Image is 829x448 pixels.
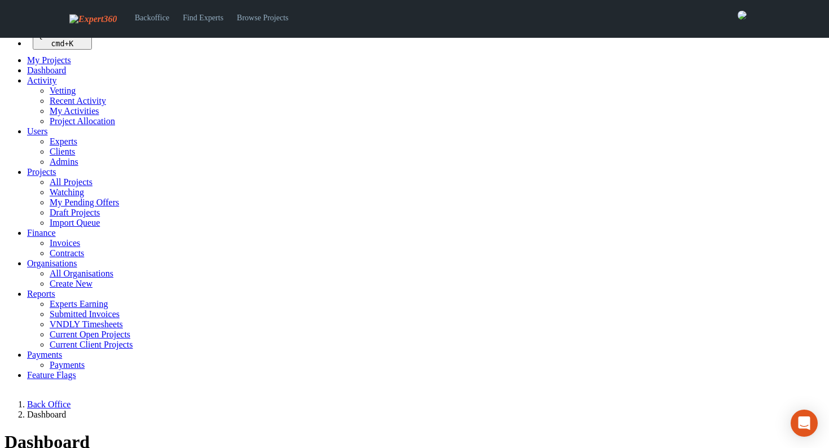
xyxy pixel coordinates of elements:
a: Payments [50,360,85,370]
img: 0421c9a1-ac87-4857-a63f-b59ed7722763-normal.jpeg [738,11,747,20]
a: Feature Flags [27,370,76,380]
a: Clients [50,147,75,156]
a: Reports [27,289,55,298]
a: Activity [27,76,56,85]
a: My Activities [50,106,99,116]
a: Experts Earning [50,299,108,309]
a: Projects [27,167,56,177]
img: Expert360 [69,14,117,24]
div: Open Intercom Messenger [791,410,818,437]
a: Experts [50,137,77,146]
a: Create New [50,279,92,288]
a: Current Client Projects [50,340,133,349]
a: Vetting [50,86,76,95]
a: Invoices [50,238,80,248]
a: Dashboard [27,65,66,75]
a: Import Queue [50,218,100,227]
a: VNDLY Timesheets [50,319,123,329]
a: Current Open Projects [50,330,130,339]
a: Submitted Invoices [50,309,120,319]
a: Draft Projects [50,208,100,217]
kbd: cmd [51,39,64,48]
div: + [37,39,87,48]
a: All Organisations [50,269,113,278]
a: Recent Activity [50,96,106,106]
kbd: K [69,39,73,48]
a: Admins [50,157,78,166]
a: Watching [50,187,84,197]
a: Organisations [27,258,77,268]
a: All Projects [50,177,92,187]
a: Project Allocation [50,116,115,126]
a: Finance [27,228,56,238]
a: Users [27,126,47,136]
button: Quick search... cmd+K [33,29,92,50]
a: My Pending Offers [50,197,119,207]
a: Contracts [50,248,84,258]
a: My Projects [27,55,71,65]
li: Dashboard [27,410,824,420]
a: Payments [27,350,62,359]
a: Back Office [27,399,70,409]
